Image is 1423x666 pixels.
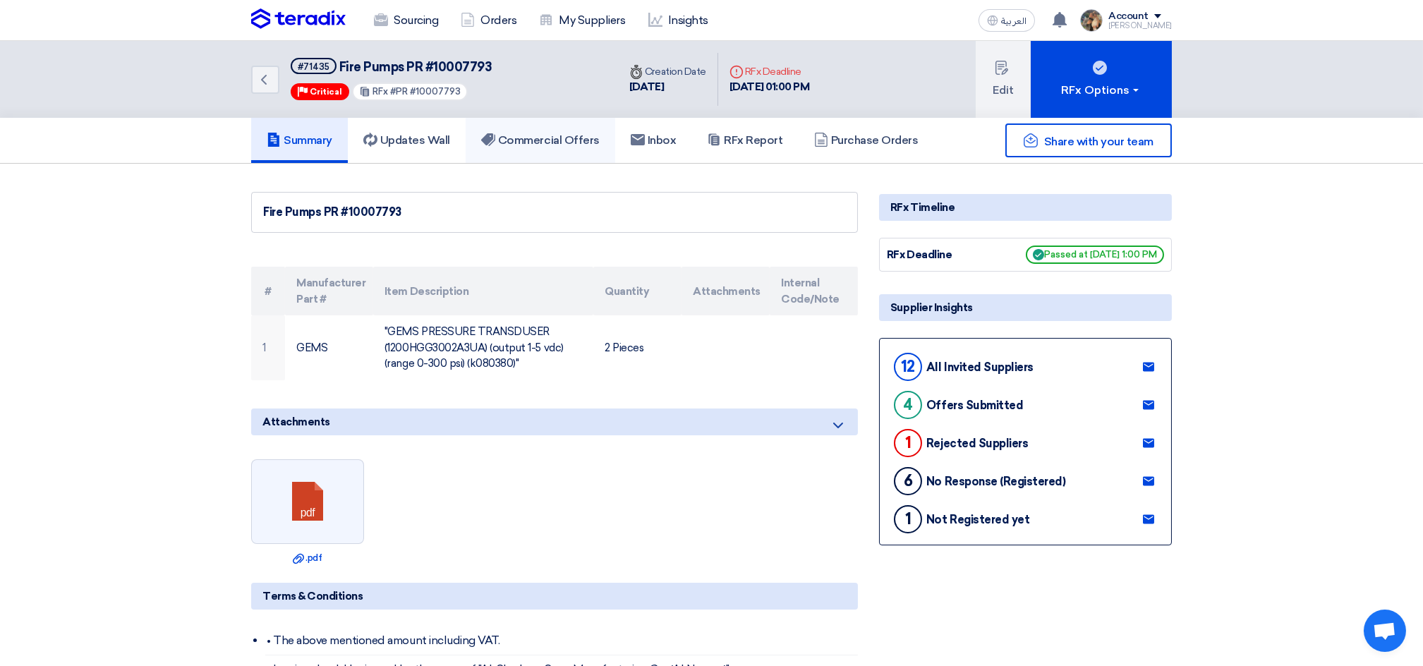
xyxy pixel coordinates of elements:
[593,315,682,380] td: 2 Pieces
[814,133,919,147] h5: Purchase Orders
[298,62,329,71] div: #71435
[449,5,528,36] a: Orders
[1001,16,1027,26] span: العربية
[799,118,934,163] a: Purchase Orders
[262,414,330,430] span: Attachments
[373,86,388,97] span: RFx
[348,118,466,163] a: Updates Wall
[926,399,1023,412] div: Offers Submitted
[770,267,858,315] th: Internal Code/Note
[887,247,993,263] div: RFx Deadline
[285,315,373,380] td: GEMS
[691,118,798,163] a: RFx Report
[1044,135,1153,148] span: Share with your team
[729,79,810,95] div: [DATE] 01:00 PM
[466,118,615,163] a: Commercial Offers
[894,353,922,381] div: 12
[926,361,1034,374] div: All Invited Suppliers
[729,64,810,79] div: RFx Deadline
[265,626,858,655] li: • The above mentioned amount including VAT.
[1026,246,1164,264] span: Passed at [DATE] 1:00 PM
[682,267,770,315] th: Attachments
[1364,610,1406,652] div: Open chat
[251,118,348,163] a: Summary
[894,505,922,533] div: 1
[1062,82,1142,99] div: RFx Options
[637,5,720,36] a: Insights
[251,267,285,315] th: #
[481,133,600,147] h5: Commercial Offers
[976,41,1031,118] button: Edit
[285,267,373,315] th: Manufacturer Part #
[926,513,1029,526] div: Not Registered yet
[629,64,706,79] div: Creation Date
[251,315,285,380] td: 1
[926,437,1028,450] div: Rejected Suppliers
[615,118,692,163] a: Inbox
[363,5,449,36] a: Sourcing
[629,79,706,95] div: [DATE]
[363,133,450,147] h5: Updates Wall
[339,59,492,75] span: Fire Pumps PR #10007793
[926,475,1065,488] div: No Response (Registered)
[1108,22,1172,30] div: [PERSON_NAME]
[879,294,1172,321] div: Supplier Insights
[894,391,922,419] div: 4
[1031,41,1172,118] button: RFx Options
[879,194,1172,221] div: RFx Timeline
[631,133,677,147] h5: Inbox
[707,133,782,147] h5: RFx Report
[263,204,846,221] div: Fire Pumps PR #10007793
[251,8,346,30] img: Teradix logo
[373,267,593,315] th: Item Description
[390,86,461,97] span: #PR #10007793
[1080,9,1103,32] img: file_1710751448746.jpg
[1108,11,1149,23] div: Account
[593,267,682,315] th: Quantity
[262,588,363,604] span: Terms & Conditions
[255,551,360,565] a: .pdf
[979,9,1035,32] button: العربية
[291,58,492,75] h5: Fire Pumps PR #10007793
[894,429,922,457] div: 1
[267,133,332,147] h5: Summary
[528,5,636,36] a: My Suppliers
[373,315,593,380] td: "GEMS PRESSURE TRANSDUSER (1200HGG3002A3UA) (output 1-5 vdc) (range 0-300 psi) (k080380)"
[310,87,342,97] span: Critical
[894,467,922,495] div: 6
